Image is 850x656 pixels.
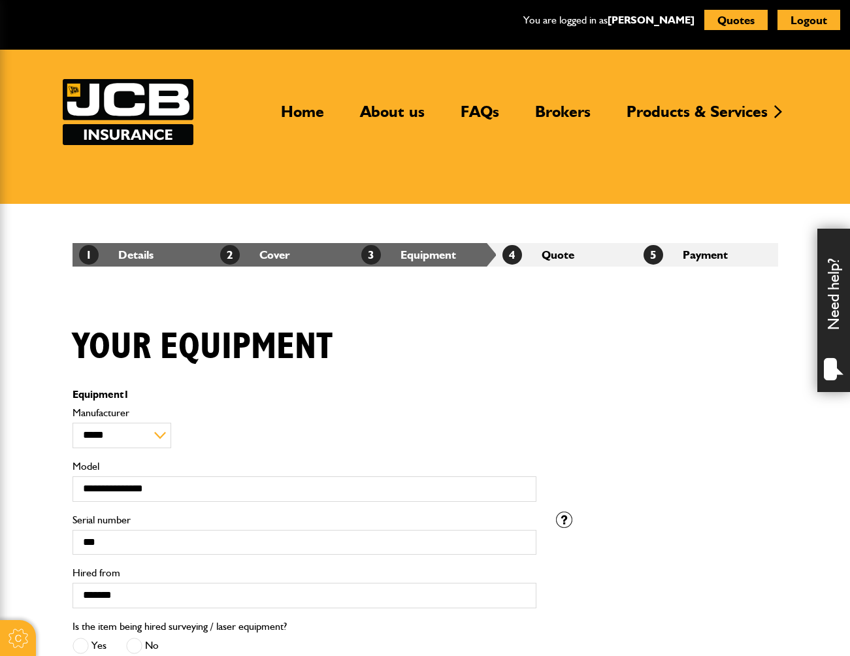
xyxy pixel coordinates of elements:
label: Model [73,461,536,472]
label: Hired from [73,568,536,578]
img: JCB Insurance Services logo [63,79,193,145]
span: 1 [123,388,129,401]
button: Logout [777,10,840,30]
li: Quote [496,243,637,267]
a: FAQs [451,102,509,132]
span: 1 [79,245,99,265]
label: Is the item being hired surveying / laser equipment? [73,621,287,632]
span: 3 [361,245,381,265]
p: Equipment [73,389,536,400]
a: Home [271,102,334,132]
label: Serial number [73,515,536,525]
li: Payment [637,243,778,267]
span: 5 [644,245,663,265]
a: Brokers [525,102,600,132]
a: 1Details [79,248,154,261]
a: [PERSON_NAME] [608,14,695,26]
a: Products & Services [617,102,777,132]
label: No [126,638,159,654]
a: JCB Insurance Services [63,79,193,145]
li: Equipment [355,243,496,267]
label: Manufacturer [73,408,536,418]
p: You are logged in as [523,12,695,29]
h1: Your equipment [73,325,333,369]
div: Need help? [817,229,850,392]
a: About us [350,102,434,132]
label: Yes [73,638,106,654]
span: 2 [220,245,240,265]
button: Quotes [704,10,768,30]
a: 2Cover [220,248,290,261]
span: 4 [502,245,522,265]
